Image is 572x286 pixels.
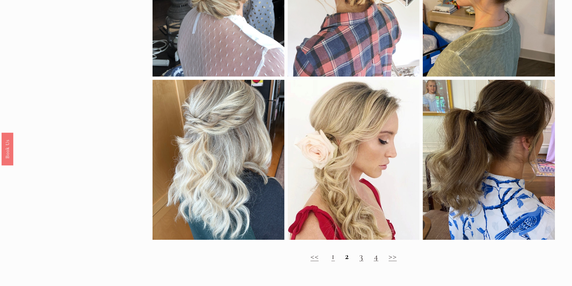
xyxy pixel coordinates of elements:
a: << [310,251,319,262]
a: 3 [359,251,364,262]
a: 1 [331,251,335,262]
a: >> [389,251,397,262]
a: Book Us [2,132,13,165]
a: 4 [374,251,379,262]
strong: 2 [345,251,349,262]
